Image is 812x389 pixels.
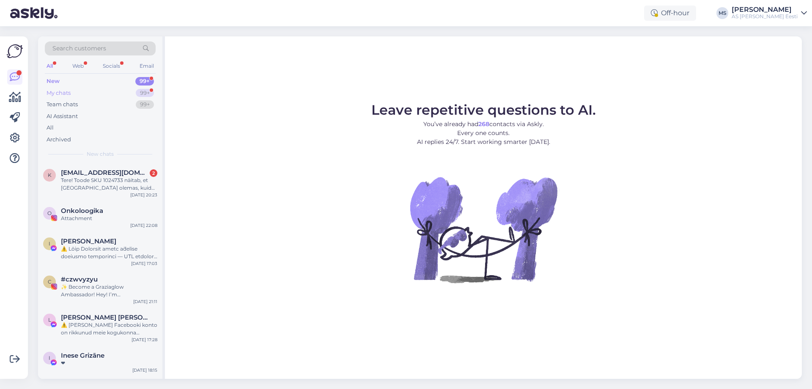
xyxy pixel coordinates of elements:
[45,61,55,72] div: All
[52,44,106,53] span: Search customers
[61,283,157,298] div: ✨ Become a Graziaglow Ambassador! Hey! I’m [PERSON_NAME] from Graziaglow 👋 – the go-to eyewear br...
[48,317,51,323] span: L
[131,260,157,267] div: [DATE] 17:03
[47,77,60,86] div: New
[48,279,52,285] span: c
[644,6,696,21] div: Off-hour
[47,135,71,144] div: Archived
[132,337,157,343] div: [DATE] 17:28
[61,237,116,245] span: ILomjota OGrand
[132,367,157,373] div: [DATE] 18:15
[61,359,157,367] div: ❤
[61,321,157,337] div: ⚠️ [PERSON_NAME] Facebooki konto on rikkunud meie kogukonna standardeid. Meie süsteem on saanud p...
[61,245,157,260] div: ⚠️ Lōip Dolorsit ametc ad̄elīse doeiusmo temporinci — UTL etdolore magnaa. # E.093474 Admin ven...
[61,207,103,215] span: Onkoloogika
[47,100,78,109] div: Team chats
[61,177,157,192] div: Tere! Toode SKU 1024733 näitab, et [GEOGRAPHIC_DATA] olemas, kuid ma ei saa seda kuidagi lehelt t...
[49,240,50,247] span: I
[732,6,798,13] div: [PERSON_NAME]
[49,355,50,361] span: I
[716,7,728,19] div: MS
[130,192,157,198] div: [DATE] 20:23
[135,77,154,86] div: 99+
[136,89,154,97] div: 99+
[136,100,154,109] div: 99+
[130,222,157,229] div: [DATE] 22:08
[371,120,596,146] p: You’ve already had contacts via Askly. Every one counts. AI replies 24/7. Start working smarter [...
[61,276,98,283] span: #czwvyzyu
[47,89,71,97] div: My chats
[71,61,85,72] div: Web
[478,120,489,128] b: 268
[61,314,149,321] span: Lordo Alder
[407,153,560,306] img: No Chat active
[61,169,149,177] span: kristinafabristov@gmail.com
[47,210,52,216] span: O
[47,112,78,121] div: AI Assistant
[61,215,157,222] div: Attachment
[87,150,114,158] span: New chats
[150,169,157,177] div: 2
[371,102,596,118] span: Leave repetitive questions to AI.
[7,43,23,59] img: Askly Logo
[101,61,122,72] div: Socials
[48,172,52,178] span: k
[732,13,798,20] div: AS [PERSON_NAME] Eesti
[133,298,157,305] div: [DATE] 21:11
[138,61,156,72] div: Email
[732,6,807,20] a: [PERSON_NAME]AS [PERSON_NAME] Eesti
[61,352,104,359] span: Inese Grizāne
[47,124,54,132] div: All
